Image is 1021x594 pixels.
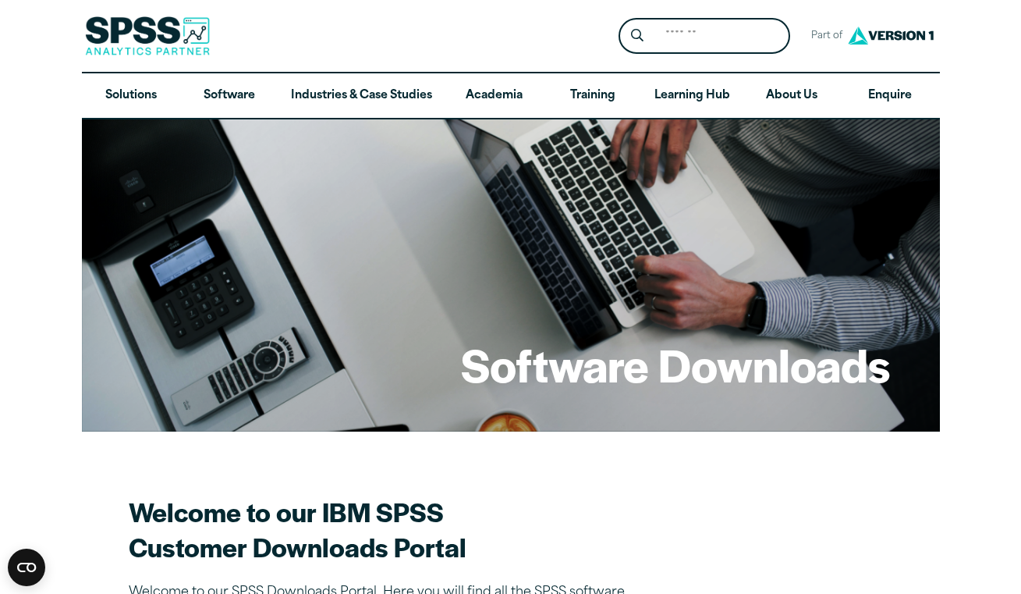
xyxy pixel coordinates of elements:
img: SPSS Analytics Partner [85,16,210,55]
button: Search magnifying glass icon [622,22,651,51]
button: Open CMP widget [8,549,45,586]
form: Site Header Search Form [619,18,790,55]
a: Training [543,73,641,119]
h2: Welcome to our IBM SPSS Customer Downloads Portal [129,494,675,564]
a: Industries & Case Studies [278,73,445,119]
a: Academia [445,73,543,119]
a: Solutions [82,73,180,119]
a: Learning Hub [642,73,743,119]
span: Part of [803,25,844,48]
h1: Software Downloads [461,334,890,395]
img: Version1 Logo [844,21,938,50]
a: Enquire [841,73,939,119]
a: Software [180,73,278,119]
svg: Search magnifying glass icon [631,29,643,42]
nav: Desktop version of site main menu [82,73,940,119]
a: About Us [743,73,841,119]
